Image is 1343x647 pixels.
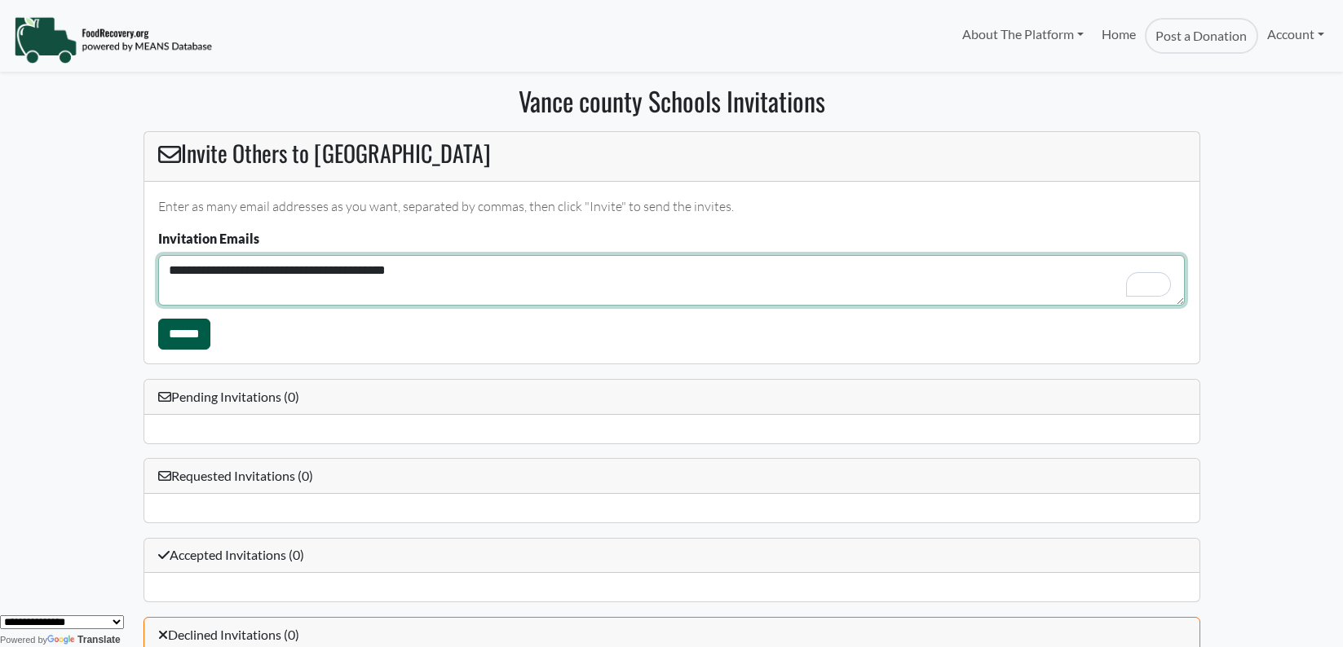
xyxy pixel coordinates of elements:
textarea: To enrich screen reader interactions, please activate Accessibility in Grammarly extension settings [158,255,1185,306]
a: Home [1093,18,1145,54]
a: Translate [47,634,121,645]
img: Google Translate [47,635,77,646]
h3: Invite Others to [GEOGRAPHIC_DATA] [158,139,1185,167]
div: Pending Invitations (0) [144,380,1199,415]
a: About The Platform [952,18,1092,51]
img: NavigationLogo_FoodRecovery-91c16205cd0af1ed486a0f1a7774a6544ea792ac00100771e7dd3ec7c0e58e41.png [14,15,212,64]
a: Post a Donation [1145,18,1257,54]
p: Enter as many email addresses as you want, separated by commas, then click "Invite" to send the i... [158,196,1185,216]
div: Accepted Invitations (0) [144,539,1199,574]
a: Account [1258,18,1333,51]
h2: Vance county Schools Invitations [144,86,1200,117]
div: Requested Invitations (0) [144,459,1199,494]
label: Invitation Emails [158,229,259,249]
